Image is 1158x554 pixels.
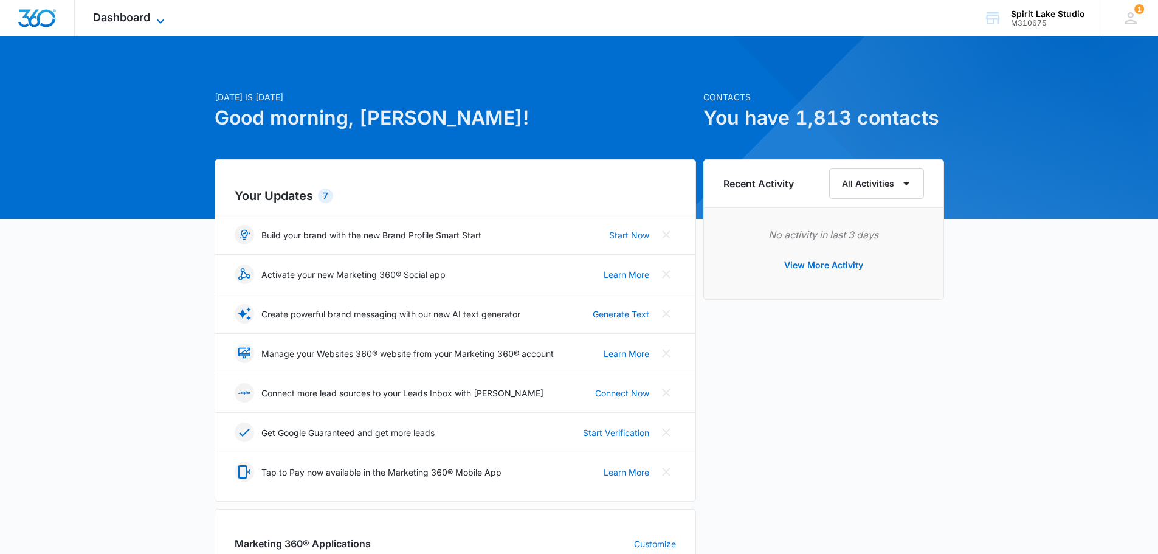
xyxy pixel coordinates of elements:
[93,11,150,24] span: Dashboard
[657,462,676,482] button: Close
[609,229,649,241] a: Start Now
[261,466,501,479] p: Tap to Pay now available in the Marketing 360® Mobile App
[215,91,696,103] p: [DATE] is [DATE]
[772,251,875,280] button: View More Activity
[1011,9,1085,19] div: account name
[318,189,333,203] div: 7
[703,103,944,133] h1: You have 1,813 contacts
[604,347,649,360] a: Learn More
[703,91,944,103] p: Contacts
[829,168,924,199] button: All Activities
[261,308,520,320] p: Create powerful brand messaging with our new AI text generator
[261,229,481,241] p: Build your brand with the new Brand Profile Smart Start
[657,423,676,442] button: Close
[261,347,554,360] p: Manage your Websites 360® website from your Marketing 360® account
[595,387,649,400] a: Connect Now
[261,268,446,281] p: Activate your new Marketing 360® Social app
[215,103,696,133] h1: Good morning, [PERSON_NAME]!
[235,187,676,205] h2: Your Updates
[1011,19,1085,27] div: account id
[593,308,649,320] a: Generate Text
[1134,4,1144,14] span: 1
[657,383,676,403] button: Close
[657,225,676,244] button: Close
[235,536,371,551] h2: Marketing 360® Applications
[1134,4,1144,14] div: notifications count
[583,426,649,439] a: Start Verification
[657,265,676,284] button: Close
[657,344,676,363] button: Close
[261,387,543,400] p: Connect more lead sources to your Leads Inbox with [PERSON_NAME]
[604,466,649,479] a: Learn More
[634,538,676,550] a: Customize
[657,304,676,324] button: Close
[604,268,649,281] a: Learn More
[261,426,435,439] p: Get Google Guaranteed and get more leads
[723,176,794,191] h6: Recent Activity
[723,227,924,242] p: No activity in last 3 days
